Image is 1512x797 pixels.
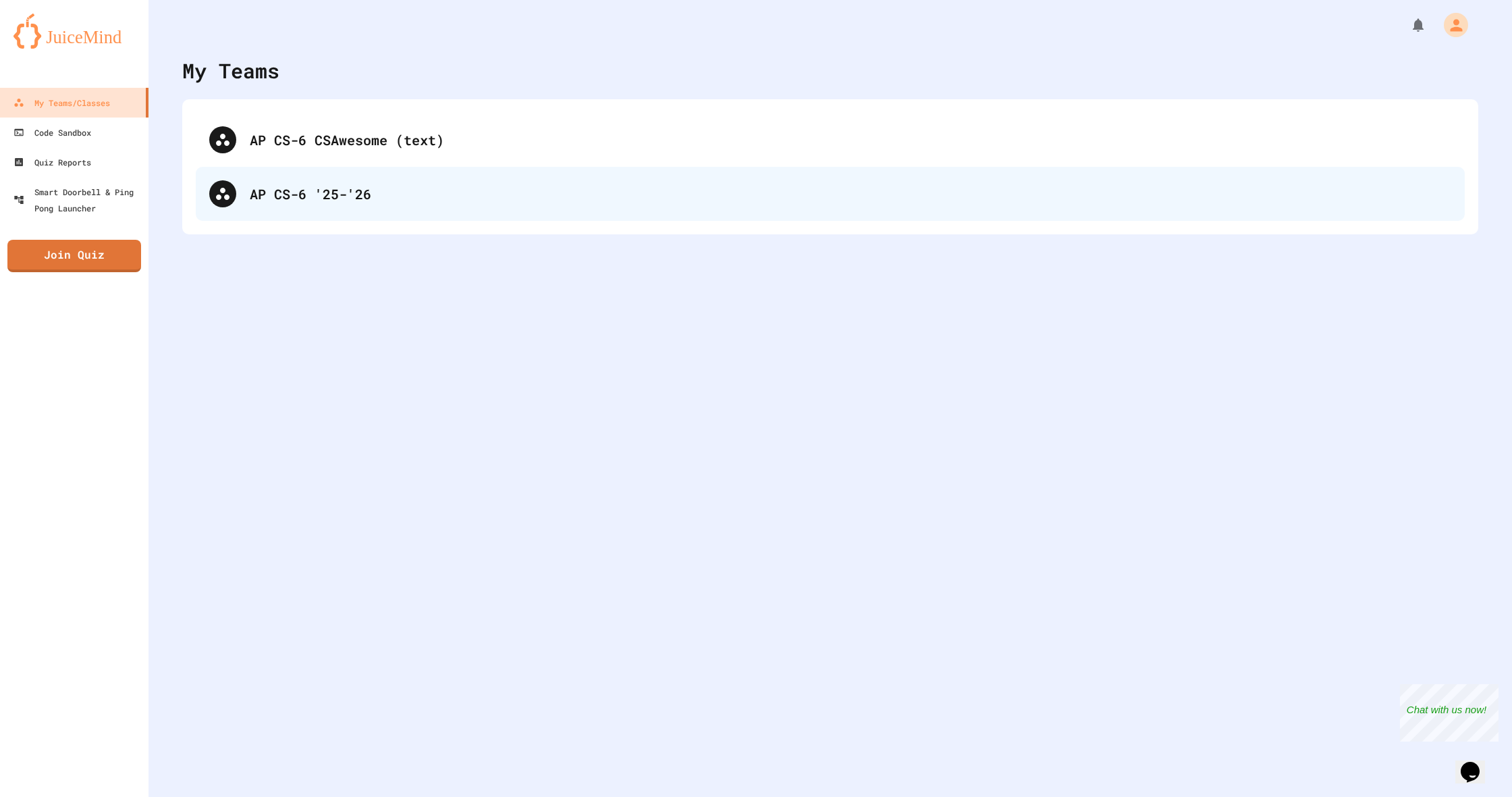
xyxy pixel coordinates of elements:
div: My Teams [182,55,279,86]
iframe: chat widget [1400,684,1498,742]
div: My Account [1430,9,1471,41]
iframe: chat widget [1455,743,1498,783]
div: My Teams/Classes [13,95,110,111]
div: AP CS-6 '25-'26 [250,184,1451,204]
div: Smart Doorbell & Ping Pong Launcher [13,184,143,216]
div: Code Sandbox [13,124,91,140]
a: Join Quiz [7,240,141,272]
div: AP CS-6 CSAwesome (text) [196,113,1465,167]
div: Quiz Reports [13,154,91,170]
img: logo-orange.svg [13,14,135,49]
div: AP CS-6 CSAwesome (text) [250,130,1451,150]
div: AP CS-6 '25-'26 [196,167,1465,221]
div: My Notifications [1385,14,1430,36]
